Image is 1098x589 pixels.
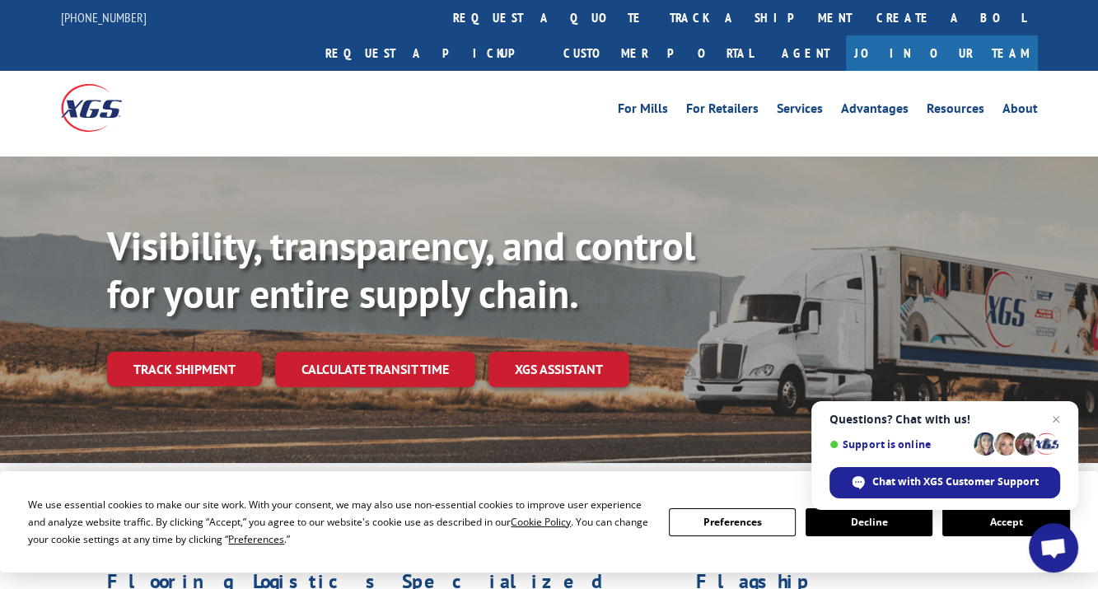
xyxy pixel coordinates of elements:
span: Cookie Policy [511,515,571,529]
a: Track shipment [107,352,262,386]
span: Questions? Chat with us! [829,413,1060,426]
a: For Retailers [686,102,759,120]
span: Chat with XGS Customer Support [872,474,1039,489]
a: Calculate transit time [275,352,475,387]
b: Visibility, transparency, and control for your entire supply chain. [107,220,695,319]
a: XGS ASSISTANT [488,352,629,387]
a: Agent [765,35,846,71]
span: Support is online [829,438,968,451]
a: Resources [927,102,984,120]
a: Advantages [841,102,909,120]
a: Open chat [1029,523,1078,573]
button: Preferences [669,508,796,536]
div: We use essential cookies to make our site work. With your consent, we may also use non-essential ... [28,496,648,548]
a: Customer Portal [551,35,765,71]
a: Request a pickup [313,35,551,71]
button: Decline [806,508,932,536]
a: [PHONE_NUMBER] [61,9,147,26]
a: For Mills [618,102,668,120]
span: Chat with XGS Customer Support [829,467,1060,498]
button: Accept [942,508,1069,536]
a: Join Our Team [846,35,1038,71]
a: Services [777,102,823,120]
a: About [1002,102,1038,120]
span: Preferences [228,532,284,546]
